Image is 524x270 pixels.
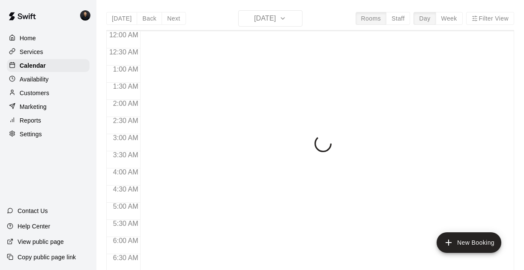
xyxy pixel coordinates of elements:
[7,59,90,72] a: Calendar
[20,75,49,84] p: Availability
[7,73,90,86] a: Availability
[437,232,501,253] button: add
[7,87,90,99] a: Customers
[20,102,47,111] p: Marketing
[20,48,43,56] p: Services
[80,10,90,21] img: Gregory Lewandoski
[111,203,141,210] span: 5:00 AM
[20,61,46,70] p: Calendar
[7,114,90,127] a: Reports
[7,32,90,45] a: Home
[18,237,64,246] p: View public page
[111,151,141,159] span: 3:30 AM
[107,48,141,56] span: 12:30 AM
[111,117,141,124] span: 2:30 AM
[20,34,36,42] p: Home
[20,89,49,97] p: Customers
[78,7,96,24] div: Gregory Lewandoski
[111,83,141,90] span: 1:30 AM
[111,66,141,73] span: 1:00 AM
[20,130,42,138] p: Settings
[18,207,48,215] p: Contact Us
[111,237,141,244] span: 6:00 AM
[111,168,141,176] span: 4:00 AM
[111,134,141,141] span: 3:00 AM
[7,45,90,58] a: Services
[111,100,141,107] span: 2:00 AM
[107,31,141,39] span: 12:00 AM
[7,100,90,113] a: Marketing
[20,116,41,125] p: Reports
[111,186,141,193] span: 4:30 AM
[111,220,141,227] span: 5:30 AM
[7,128,90,141] a: Settings
[18,253,76,261] p: Copy public page link
[111,254,141,261] span: 6:30 AM
[18,222,50,231] p: Help Center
